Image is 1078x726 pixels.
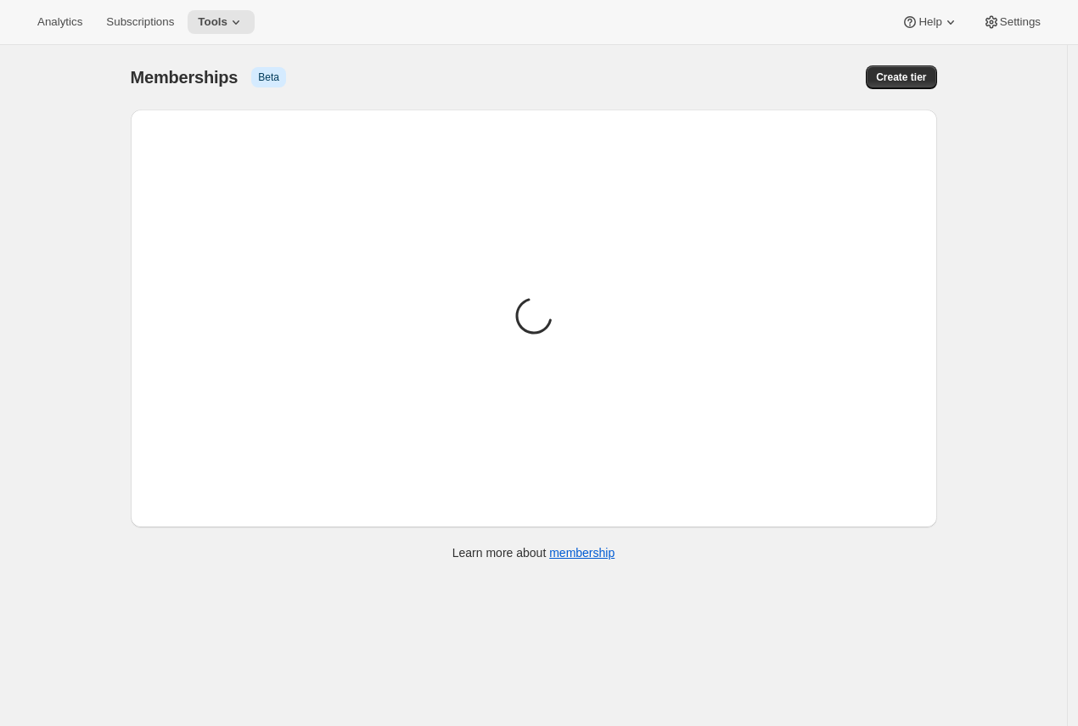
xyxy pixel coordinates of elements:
[106,15,174,29] span: Subscriptions
[876,70,926,84] span: Create tier
[1000,15,1041,29] span: Settings
[27,10,93,34] button: Analytics
[198,15,227,29] span: Tools
[258,70,279,84] span: Beta
[891,10,969,34] button: Help
[96,10,184,34] button: Subscriptions
[866,65,936,89] button: Create tier
[188,10,255,34] button: Tools
[452,544,615,561] p: Learn more about
[918,15,941,29] span: Help
[549,546,615,560] a: membership
[131,67,239,87] span: Memberships
[37,15,82,29] span: Analytics
[973,10,1051,34] button: Settings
